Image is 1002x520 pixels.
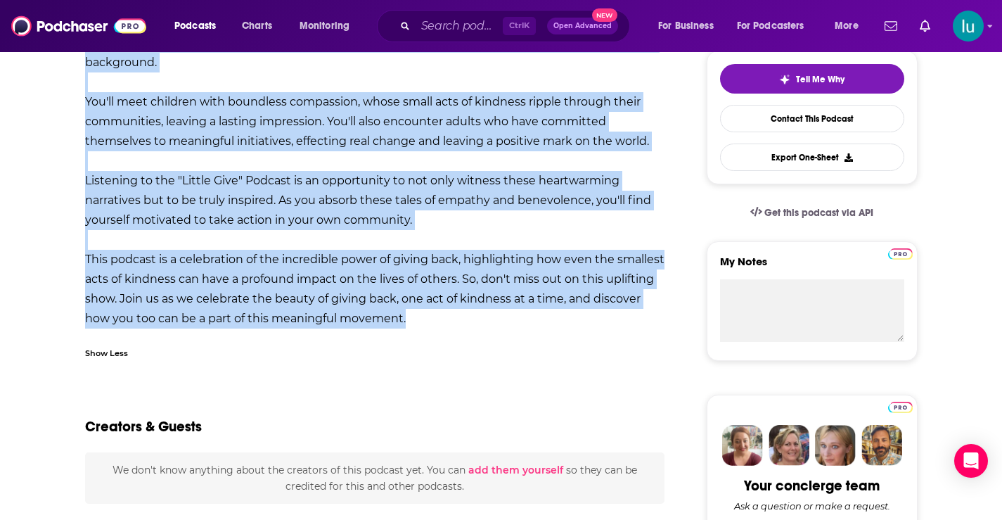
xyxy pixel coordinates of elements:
[954,444,988,478] div: Open Intercom Messenger
[835,16,859,36] span: More
[744,477,880,495] div: Your concierge team
[592,8,617,22] span: New
[720,255,904,279] label: My Notes
[953,11,984,42] button: Show profile menu
[779,74,790,85] img: tell me why sparkle
[769,425,809,466] img: Barbara Profile
[233,15,281,37] a: Charts
[722,425,763,466] img: Sydney Profile
[720,64,904,94] button: tell me why sparkleTell Me Why
[11,13,146,39] img: Podchaser - Follow, Share and Rate Podcasts
[85,174,651,227] b: Listening to the "Little Give" Podcast is an opportunity to not only witness these heartwarming n...
[953,11,984,42] img: User Profile
[468,464,563,476] button: add them yourself
[113,464,637,492] span: We don't know anything about the creators of this podcast yet . You can so they can be credited f...
[888,246,913,260] a: Pro website
[914,14,936,38] a: Show notifications dropdown
[390,10,643,42] div: Search podcasts, credits, & more...
[888,402,913,413] img: Podchaser Pro
[879,14,903,38] a: Show notifications dropdown
[728,15,825,37] button: open menu
[764,207,873,219] span: Get this podcast via API
[165,15,234,37] button: open menu
[888,248,913,260] img: Podchaser Pro
[300,16,349,36] span: Monitoring
[85,95,649,148] b: You'll meet children with boundless compassion, whose small acts of kindness ripple through their...
[553,23,612,30] span: Open Advanced
[242,16,272,36] span: Charts
[734,500,890,512] div: Ask a question or make a request.
[953,11,984,42] span: Logged in as lusodano
[648,15,731,37] button: open menu
[739,196,885,230] a: Get this podcast via API
[888,400,913,413] a: Pro website
[658,16,714,36] span: For Business
[825,15,876,37] button: open menu
[861,425,902,466] img: Jon Profile
[737,16,804,36] span: For Podcasters
[720,144,904,171] button: Export One-Sheet
[547,18,618,34] button: Open AdvancedNew
[720,105,904,132] a: Contact This Podcast
[290,15,368,37] button: open menu
[503,17,536,35] span: Ctrl K
[174,16,216,36] span: Podcasts
[85,418,202,436] h2: Creators & Guests
[85,253,664,325] b: This podcast is a celebration of the incredible power of giving back, highlighting how even the s...
[416,15,503,37] input: Search podcasts, credits, & more...
[796,74,844,85] span: Tell Me Why
[815,425,856,466] img: Jules Profile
